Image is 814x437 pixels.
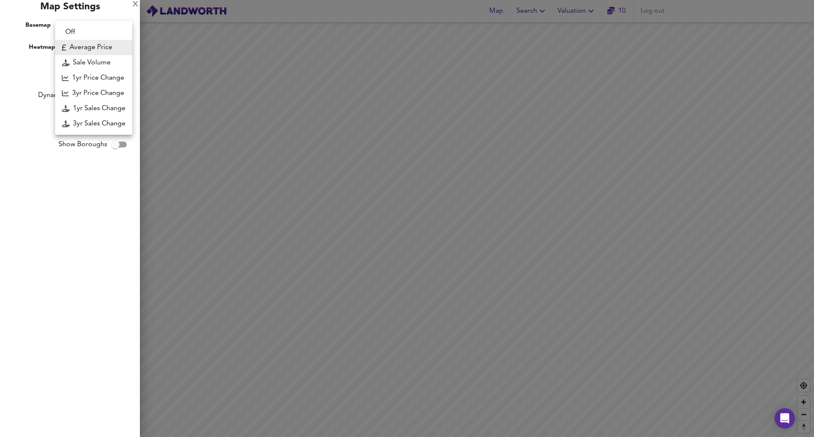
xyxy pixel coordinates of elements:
[55,70,132,86] li: 1yr Price Change
[55,101,132,116] li: 1yr Sales Change
[55,86,132,101] li: 3yr Price Change
[775,408,795,429] div: Open Intercom Messenger
[55,25,132,40] li: Off
[55,55,132,70] li: Sale Volume
[55,116,132,131] li: 3yr Sales Change
[55,40,132,55] li: Average Price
